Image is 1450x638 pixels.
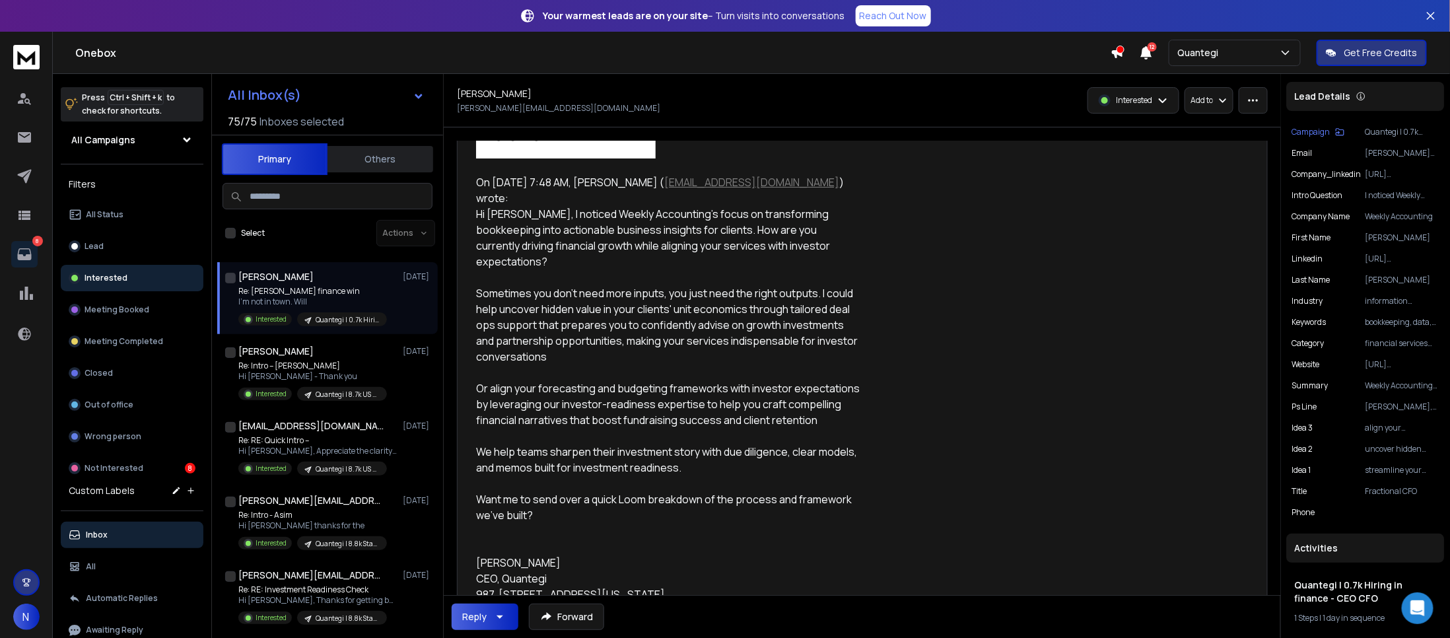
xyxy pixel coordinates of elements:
p: [PERSON_NAME] [1365,275,1439,285]
a: 8 [11,241,38,267]
p: Re: RE: Investment Readiness Check [238,585,397,595]
h1: All Inbox(s) [228,89,301,102]
button: Meeting Booked [61,297,203,323]
p: Interested [256,389,287,399]
p: Fractional CFO [1365,486,1439,497]
p: Summary [1292,380,1329,391]
p: Quantegi | 8.8k Startups [316,539,379,549]
span: 75 / 75 [228,114,257,129]
strong: Your warmest leads are on your site [543,9,708,22]
h1: Quantegi | 0.7k Hiring in finance - CEO CFO [1295,579,1437,605]
p: Email [1292,148,1313,159]
button: Interested [61,265,203,291]
p: [URL][DOMAIN_NAME] [1365,169,1439,180]
p: Add to [1191,95,1213,106]
p: Last Name [1292,275,1330,285]
a: Reach Out Now [856,5,931,26]
p: Quantegi | 8.7k US Venture Capital [316,464,379,474]
p: Idea 3 [1292,423,1313,433]
button: Meeting Completed [61,328,203,355]
p: [URL][DOMAIN_NAME] [1365,359,1439,370]
h3: Inboxes selected [259,114,344,129]
p: Closed [85,368,113,378]
p: Ps Line [1292,402,1317,412]
p: [DATE] [403,570,432,581]
p: Re: Intro - Asim [238,510,387,520]
p: information technology & services [1365,296,1439,306]
p: website [1292,359,1320,370]
p: Interested [256,314,287,324]
p: Campaign [1292,127,1330,137]
p: Lead [85,241,104,252]
div: Activities [1287,534,1445,563]
p: Hi [PERSON_NAME] - Thank you [238,371,387,382]
p: Interested [256,464,287,474]
p: Quantegi | 8.8k Startups [316,614,379,623]
h1: [EMAIL_ADDRESS][DOMAIN_NAME] [238,419,384,433]
p: 8 [32,236,43,246]
p: bookkeeping, data, quickbooks, bigquery, cpa, forecasting, budgeting, financial planning, analysi... [1365,317,1439,328]
h1: [PERSON_NAME][EMAIL_ADDRESS][DOMAIN_NAME] [238,494,384,507]
span: 1 day in sequence [1323,612,1385,623]
p: Hi [PERSON_NAME] thanks for the [238,520,387,531]
p: Press to check for shortcuts. [82,91,175,118]
h3: Filters [61,175,203,194]
button: Inbox [61,522,203,548]
button: Forward [529,604,604,630]
p: Quantegi | 8.7k US Venture Capital [316,390,379,400]
p: Quantegi | 0.7k Hiring in finance - CEO CFO [1365,127,1439,137]
h1: [PERSON_NAME] [457,87,532,100]
p: Weekly Accounting specializes in outsourced accounting, fractional CFO services, integrated finan... [1365,380,1439,391]
button: N [13,604,40,630]
p: Hi [PERSON_NAME], Appreciate the clarity on [238,446,397,456]
p: Re: [PERSON_NAME] finance win [238,286,387,297]
button: Primary [222,143,328,175]
p: – Turn visits into conversations [543,9,845,22]
p: Interested [256,538,287,548]
button: All Inbox(s) [217,82,435,108]
p: industry [1292,296,1323,306]
p: [DATE] [403,346,432,357]
p: All [86,561,96,572]
span: 12 [1148,42,1157,52]
p: Quantegi | 0.7k Hiring in finance - CEO CFO [316,315,379,325]
p: Interested [256,613,287,623]
p: Phone [1292,507,1315,518]
p: company_linkedin [1292,169,1362,180]
div: Open Intercom Messenger [1402,592,1433,624]
h1: Onebox [75,45,1111,61]
p: [PERSON_NAME][EMAIL_ADDRESS][DOMAIN_NAME] [1365,148,1439,159]
button: Others [328,145,433,174]
button: Campaign [1292,127,1345,137]
p: [PERSON_NAME][EMAIL_ADDRESS][DOMAIN_NAME] [457,103,660,114]
div: 8 [185,463,195,474]
button: Get Free Credits [1317,40,1427,66]
p: [DATE] [403,421,432,431]
p: [PERSON_NAME], would you be the best person to speak to about fractional financial help or rev op... [1365,402,1439,412]
p: Inbox [86,530,108,540]
p: Weekly Accounting [1365,211,1439,222]
p: All Status [86,209,123,220]
p: linkedin [1292,254,1323,264]
p: Automatic Replies [86,593,158,604]
p: Re: RE: Quick Intro – [238,435,397,446]
p: Re: Intro – [PERSON_NAME] [238,361,387,371]
p: Intro Question [1292,190,1343,201]
p: Reach Out Now [860,9,927,22]
p: First Name [1292,232,1331,243]
span: Ctrl + Shift + k [108,90,164,105]
img: logo [13,45,40,69]
p: [DATE] [403,271,432,282]
div: Hi [PERSON_NAME], I noticed Weekly Accounting's focus on transforming bookkeeping into actionable... [476,206,862,634]
p: Meeting Completed [85,336,163,347]
h1: [PERSON_NAME] [238,270,314,283]
h1: All Campaigns [71,133,135,147]
p: financial services companies [1365,338,1439,349]
p: Get Free Credits [1344,46,1418,59]
p: I'm not in town. Will [238,297,387,307]
p: Idea 1 [1292,465,1311,476]
button: Reply [452,604,518,630]
button: Closed [61,360,203,386]
p: [DATE] [403,495,432,506]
